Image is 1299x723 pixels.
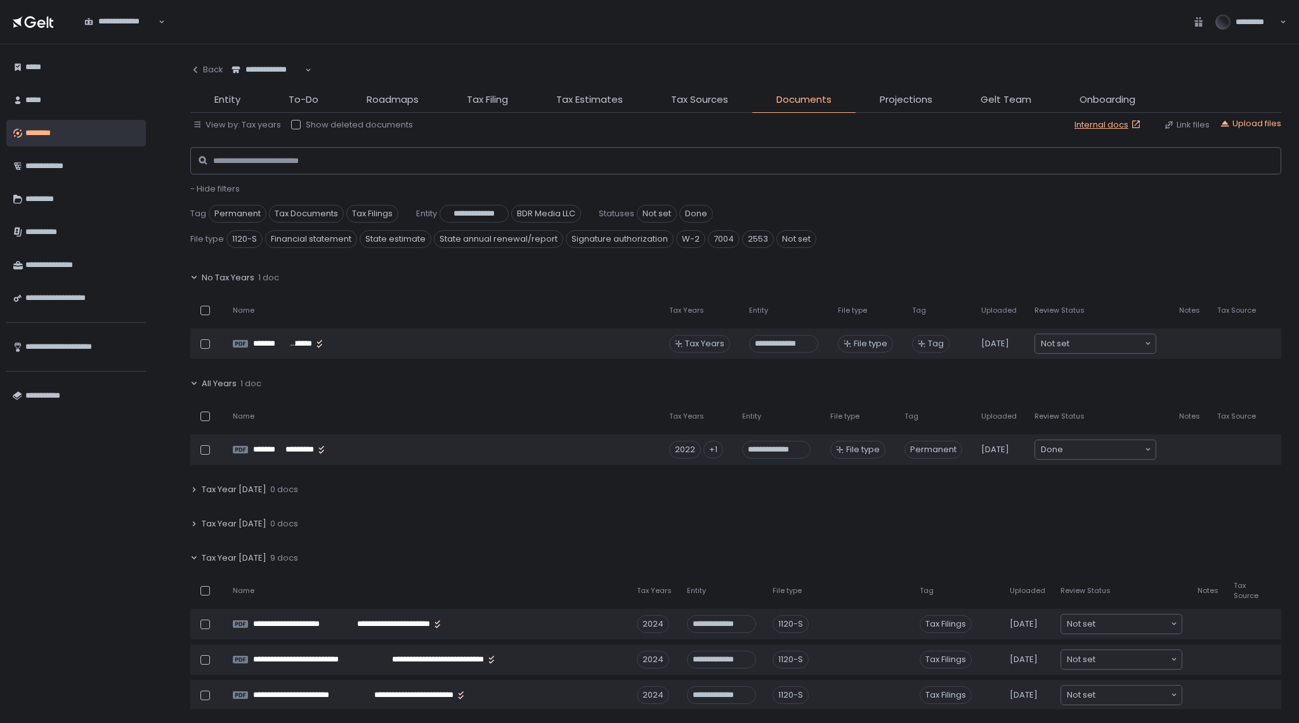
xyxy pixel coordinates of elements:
[289,93,318,107] span: To-Do
[467,93,508,107] span: Tax Filing
[1061,615,1182,634] div: Search for option
[920,651,972,668] span: Tax Filings
[190,57,223,82] button: Back
[1217,412,1256,421] span: Tax Source
[270,518,298,530] span: 0 docs
[928,338,944,349] span: Tag
[265,230,357,248] span: Financial statement
[1010,689,1038,701] span: [DATE]
[637,205,677,223] span: Not set
[1061,686,1182,705] div: Search for option
[209,205,266,223] span: Permanent
[981,306,1017,315] span: Uploaded
[1198,586,1218,596] span: Notes
[511,205,581,223] span: BDR Media LLC
[687,586,706,596] span: Entity
[1095,618,1170,630] input: Search for option
[202,484,266,495] span: Tax Year [DATE]
[223,57,311,84] div: Search for option
[367,93,419,107] span: Roadmaps
[1080,93,1135,107] span: Onboarding
[708,230,740,248] span: 7004
[1041,337,1069,350] span: Not set
[676,230,705,248] span: W-2
[773,686,809,704] div: 1120-S
[1074,119,1144,131] a: Internal docs
[1067,653,1095,666] span: Not set
[685,338,724,349] span: Tax Years
[190,64,223,75] div: Back
[1035,440,1156,459] div: Search for option
[233,306,254,315] span: Name
[193,119,281,131] button: View by: Tax years
[233,586,254,596] span: Name
[566,230,674,248] span: Signature authorization
[637,615,669,633] div: 2024
[773,651,809,668] div: 1120-S
[981,338,1009,349] span: [DATE]
[904,412,918,421] span: Tag
[1179,412,1200,421] span: Notes
[846,444,880,455] span: File type
[1035,334,1156,353] div: Search for option
[749,306,768,315] span: Entity
[1095,653,1170,666] input: Search for option
[202,378,237,389] span: All Years
[679,205,713,223] span: Done
[1010,618,1038,630] span: [DATE]
[190,208,206,219] span: Tag
[637,651,669,668] div: 2024
[773,586,802,596] span: File type
[1010,586,1045,596] span: Uploaded
[671,93,728,107] span: Tax Sources
[880,93,932,107] span: Projections
[346,205,398,223] span: Tax Filings
[270,484,298,495] span: 0 docs
[1069,337,1144,350] input: Search for option
[920,686,972,704] span: Tax Filings
[232,75,304,88] input: Search for option
[1217,306,1256,315] span: Tax Source
[920,586,934,596] span: Tag
[1035,306,1085,315] span: Review Status
[214,93,240,107] span: Entity
[669,306,704,315] span: Tax Years
[981,444,1009,455] span: [DATE]
[981,93,1031,107] span: Gelt Team
[904,441,962,459] span: Permanent
[269,205,344,223] span: Tax Documents
[1061,650,1182,669] div: Search for option
[202,552,266,564] span: Tax Year [DATE]
[1220,118,1281,129] button: Upload files
[1010,654,1038,665] span: [DATE]
[776,230,816,248] span: Not set
[1067,618,1095,630] span: Not set
[742,412,761,421] span: Entity
[416,208,437,219] span: Entity
[556,93,623,107] span: Tax Estimates
[1063,443,1144,456] input: Search for option
[360,230,431,248] span: State estimate
[669,412,704,421] span: Tax Years
[599,208,634,219] span: Statuses
[1179,306,1200,315] span: Notes
[1095,689,1170,701] input: Search for option
[226,230,263,248] span: 1120-S
[84,27,157,40] input: Search for option
[703,441,723,459] div: +1
[773,615,809,633] div: 1120-S
[742,230,774,248] span: 2553
[258,272,279,283] span: 1 doc
[190,183,240,195] button: - Hide filters
[637,686,669,704] div: 2024
[240,378,261,389] span: 1 doc
[981,412,1017,421] span: Uploaded
[830,412,859,421] span: File type
[270,552,298,564] span: 9 docs
[1041,443,1063,456] span: Done
[1035,412,1085,421] span: Review Status
[776,93,832,107] span: Documents
[76,9,165,36] div: Search for option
